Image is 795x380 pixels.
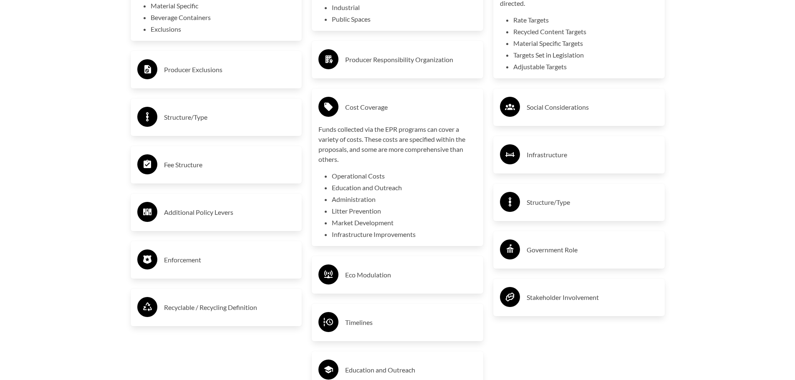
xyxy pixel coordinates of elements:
h3: Stakeholder Involvement [527,291,658,304]
li: Recycled Content Targets [513,27,658,37]
li: Public Spaces [332,14,477,24]
li: Material Specific Targets [513,38,658,48]
li: Targets Set in Legislation [513,50,658,60]
h3: Structure/Type [527,196,658,209]
p: Funds collected via the EPR programs can cover a variety of costs. These costs are specified with... [318,124,477,164]
h3: Infrastructure [527,148,658,161]
h3: Education and Outreach [345,363,477,377]
h3: Eco Modulation [345,268,477,282]
li: Industrial [332,3,477,13]
h3: Social Considerations [527,101,658,114]
li: Rate Targets [513,15,658,25]
h3: Producer Responsibility Organization [345,53,477,66]
li: Beverage Containers [151,13,295,23]
li: Education and Outreach [332,183,477,193]
h3: Timelines [345,316,477,329]
h3: Government Role [527,243,658,257]
h3: Cost Coverage [345,101,477,114]
li: Market Development [332,218,477,228]
h3: Structure/Type [164,111,295,124]
li: Material Specific [151,1,295,11]
h3: Producer Exclusions [164,63,295,76]
li: Infrastructure Improvements [332,229,477,239]
li: Adjustable Targets [513,62,658,72]
li: Administration [332,194,477,204]
h3: Additional Policy Levers [164,206,295,219]
li: Exclusions [151,24,295,34]
li: Operational Costs [332,171,477,181]
h3: Recyclable / Recycling Definition [164,301,295,314]
h3: Enforcement [164,253,295,267]
h3: Fee Structure [164,158,295,171]
li: Litter Prevention [332,206,477,216]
